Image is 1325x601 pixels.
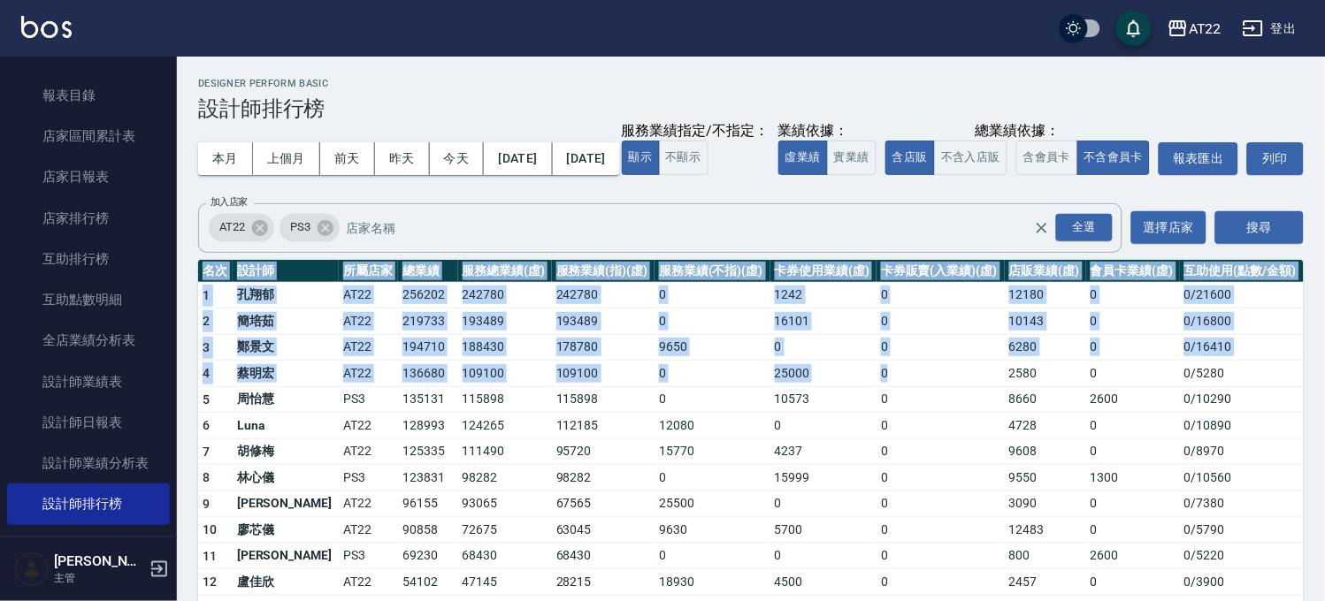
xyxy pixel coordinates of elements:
td: 1300 [1086,465,1180,491]
span: 11 [203,549,218,563]
th: 服務總業績(虛) [458,260,552,283]
td: 90858 [398,517,457,544]
td: 0 / 16800 [1180,308,1304,335]
th: 設計師 [233,260,339,283]
td: 鄭景文 [233,334,339,361]
h3: 設計師排行榜 [198,96,1304,121]
td: 28215 [552,569,655,596]
div: 業績依據： [778,122,877,141]
td: 0 [1086,569,1180,596]
p: 主管 [54,570,144,586]
td: AT22 [339,282,398,308]
td: 12483 [1005,517,1086,544]
td: 9650 [655,334,770,361]
td: 0 [655,282,770,308]
td: 0 [877,517,1005,544]
img: Logo [21,16,72,38]
span: 3 [203,340,210,354]
td: 256202 [398,282,457,308]
td: 0 [770,543,877,569]
td: 0 [770,491,877,517]
td: 2580 [1005,361,1086,387]
td: 0 [1086,308,1180,335]
td: 25500 [655,491,770,517]
button: 不含入店販 [934,141,1007,175]
span: 4 [203,366,210,380]
td: 135131 [398,386,457,413]
td: PS3 [339,386,398,413]
td: 115898 [552,386,655,413]
span: AT22 [209,218,256,236]
td: 800 [1005,543,1086,569]
td: 廖芯儀 [233,517,339,544]
td: 93065 [458,491,552,517]
td: [PERSON_NAME] [233,491,339,517]
button: 登出 [1236,12,1304,45]
span: 5 [203,392,210,407]
td: 98282 [458,465,552,491]
td: 0 [655,361,770,387]
td: AT22 [339,413,398,439]
a: 設計師業績表 [7,361,170,402]
td: 0 [877,465,1005,491]
td: 4237 [770,438,877,465]
td: 0 [877,413,1005,439]
td: 盧佳欣 [233,569,339,596]
td: 96155 [398,491,457,517]
img: Person [14,552,50,587]
th: 總業績 [398,260,457,283]
span: 10 [203,522,218,536]
td: 9550 [1005,465,1086,491]
td: 0 [655,465,770,491]
td: 188430 [458,334,552,361]
td: 67565 [552,491,655,517]
td: 林心儀 [233,465,339,491]
a: 設計師業績分析表 [7,443,170,483]
td: 25000 [770,361,877,387]
td: 109100 [458,361,552,387]
th: 名次 [198,260,233,283]
th: 卡券使用業績(虛) [770,260,877,283]
td: 10143 [1005,308,1086,335]
span: 1 [203,288,210,302]
button: 上個月 [253,142,320,175]
input: 店家名稱 [342,212,1066,243]
td: PS3 [339,543,398,569]
button: 昨天 [375,142,430,175]
td: 15770 [655,438,770,465]
td: 0 [877,491,1005,517]
span: 9 [203,497,210,511]
td: 0 [877,308,1005,335]
td: 219733 [398,308,457,335]
td: 簡培茹 [233,308,339,335]
th: 店販業績(虛) [1005,260,1086,283]
td: 0 / 5790 [1180,517,1304,544]
td: AT22 [339,517,398,544]
td: 242780 [552,282,655,308]
td: 4500 [770,569,877,596]
button: 顯示 [622,141,660,175]
div: PS3 [280,214,340,242]
button: 選擇店家 [1131,211,1206,244]
td: 193489 [458,308,552,335]
td: 9608 [1005,438,1086,465]
td: 0 [1086,438,1180,465]
td: 16101 [770,308,877,335]
td: 0 [655,308,770,335]
button: 搜尋 [1215,211,1304,244]
h2: Designer Perform Basic [198,78,1304,89]
td: 蔡明宏 [233,361,339,387]
span: 6 [203,418,210,432]
th: 互助使用(點數/金額) [1180,260,1304,283]
a: 設計師排行榜 [7,483,170,524]
th: 服務業績(不指)(虛) [655,260,770,283]
td: 5700 [770,517,877,544]
td: 47145 [458,569,552,596]
td: AT22 [339,491,398,517]
td: 0 [655,543,770,569]
td: 0 / 10290 [1180,386,1304,413]
a: 互助排行榜 [7,239,170,279]
button: 含會員卡 [1016,141,1078,175]
td: 4728 [1005,413,1086,439]
td: AT22 [339,308,398,335]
